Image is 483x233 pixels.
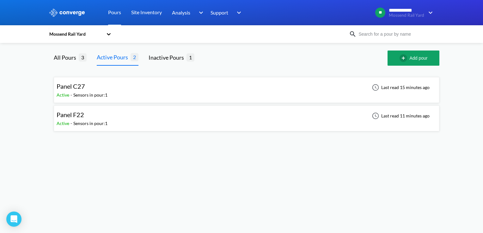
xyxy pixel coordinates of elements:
[70,92,73,98] span: -
[73,120,107,127] div: Sensors in pour: 1
[388,51,439,66] button: Add pour
[57,111,84,118] span: Panel F22
[73,92,107,99] div: Sensors in pour: 1
[57,92,70,98] span: Active
[233,9,243,16] img: downArrow.svg
[49,9,85,17] img: logo_ewhite.svg
[369,84,431,91] div: Last read 15 minutes ago
[57,121,70,126] span: Active
[389,13,424,18] span: Mossend Rail Yard
[54,53,79,62] div: All Pours
[400,54,410,62] img: add-circle-outline.svg
[211,9,228,16] span: Support
[57,82,85,90] span: Panel C27
[424,9,434,16] img: downArrow.svg
[54,84,439,90] a: Panel C27Active-Sensors in pour:1Last read 15 minutes ago
[49,31,103,38] div: Mossend Rail Yard
[97,53,131,62] div: Active Pours
[54,113,439,118] a: Panel F22Active-Sensors in pour:1Last read 11 minutes ago
[349,30,357,38] img: icon-search.svg
[195,9,205,16] img: downArrow.svg
[149,53,186,62] div: Inactive Pours
[79,53,87,61] span: 3
[70,121,73,126] span: -
[186,53,194,61] span: 1
[369,112,431,120] div: Last read 11 minutes ago
[357,31,433,38] input: Search for a pour by name
[172,9,190,16] span: Analysis
[131,53,138,61] span: 2
[6,212,21,227] div: Open Intercom Messenger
